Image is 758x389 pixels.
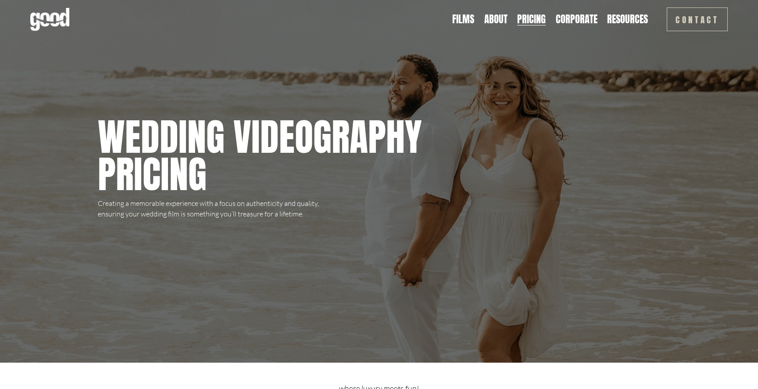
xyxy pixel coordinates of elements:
img: Good Feeling Films [30,8,69,31]
a: Pricing [517,13,546,26]
span: Resources [607,14,648,25]
a: About [484,13,508,26]
h1: Wedding videography pricing [98,118,480,193]
a: folder dropdown [607,13,648,26]
a: Contact [667,7,728,31]
a: Corporate [556,13,597,26]
p: Creating a memorable experience with a focus on authenticity and quality, ensuring your wedding f... [98,198,325,219]
a: Films [452,13,474,26]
